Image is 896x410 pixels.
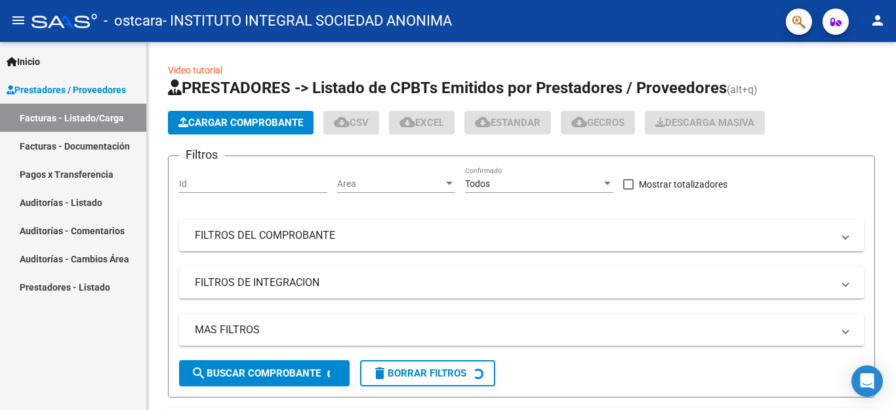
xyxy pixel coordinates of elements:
[851,365,883,397] div: Open Intercom Messenger
[465,178,490,189] span: Todos
[334,117,369,129] span: CSV
[195,228,832,243] mat-panel-title: FILTROS DEL COMPROBANTE
[195,323,832,337] mat-panel-title: MAS FILTROS
[571,117,624,129] span: Gecros
[372,367,466,379] span: Borrar Filtros
[475,114,491,130] mat-icon: cloud_download
[372,365,388,381] mat-icon: delete
[179,314,864,346] mat-expansion-panel-header: MAS FILTROS
[179,146,224,164] h3: Filtros
[639,176,727,192] span: Mostrar totalizadores
[191,367,321,379] span: Buscar Comprobante
[179,220,864,251] mat-expansion-panel-header: FILTROS DEL COMPROBANTE
[7,83,126,97] span: Prestadores / Proveedores
[389,111,455,134] button: EXCEL
[475,117,540,129] span: Estandar
[399,117,444,129] span: EXCEL
[168,79,727,97] span: PRESTADORES -> Listado de CPBTs Emitidos por Prestadores / Proveedores
[104,7,163,35] span: - ostcara
[870,12,886,28] mat-icon: person
[195,276,832,290] mat-panel-title: FILTROS DE INTEGRACION
[191,365,207,381] mat-icon: search
[645,111,765,134] button: Descarga Masiva
[10,12,26,28] mat-icon: menu
[168,111,314,134] button: Cargar Comprobante
[571,114,587,130] mat-icon: cloud_download
[360,360,495,386] button: Borrar Filtros
[163,7,452,35] span: - INSTITUTO INTEGRAL SOCIEDAD ANONIMA
[561,111,635,134] button: Gecros
[323,111,379,134] button: CSV
[179,360,350,386] button: Buscar Comprobante
[178,117,303,129] span: Cargar Comprobante
[399,114,415,130] mat-icon: cloud_download
[179,267,864,298] mat-expansion-panel-header: FILTROS DE INTEGRACION
[464,111,551,134] button: Estandar
[337,178,443,190] span: Area
[334,114,350,130] mat-icon: cloud_download
[168,65,222,75] a: Video tutorial
[727,83,758,96] span: (alt+q)
[7,54,40,69] span: Inicio
[655,117,754,129] span: Descarga Masiva
[645,111,765,134] app-download-masive: Descarga masiva de comprobantes (adjuntos)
